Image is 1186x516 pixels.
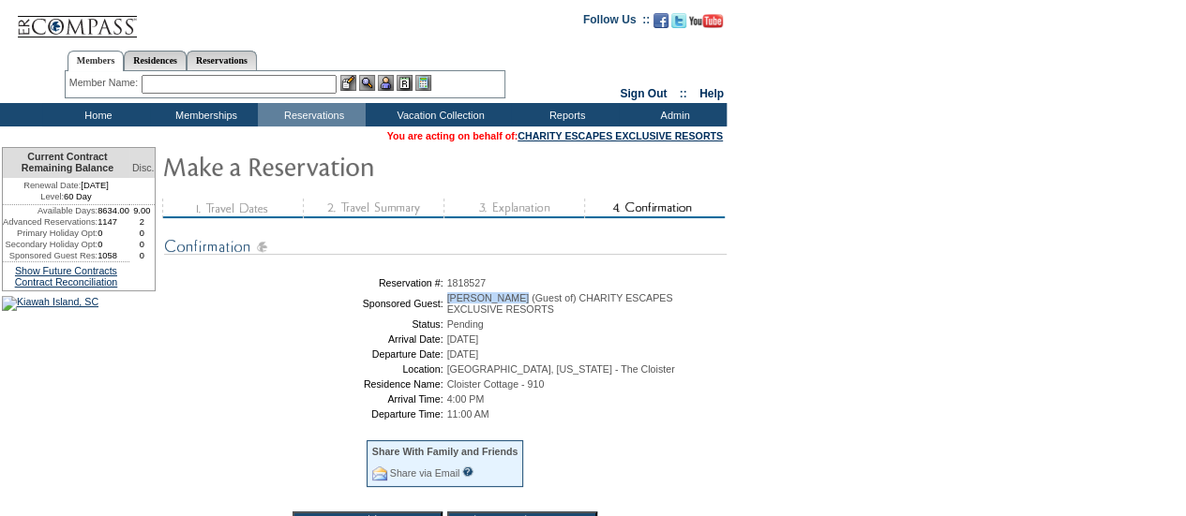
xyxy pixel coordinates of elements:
td: Location: [168,363,443,375]
span: Pending [447,318,484,330]
span: [GEOGRAPHIC_DATA], [US_STATE] - The Cloister [447,363,675,375]
img: Kiawah Island, SC [2,296,98,311]
div: Share With Family and Friends [372,446,518,457]
span: You are acting on behalf of: [387,130,723,141]
td: Secondary Holiday Opt: [3,239,98,250]
td: Departure Time: [168,408,443,420]
span: 1818527 [447,277,487,288]
a: Residences [124,51,187,70]
img: step4_state2.gif [584,199,725,218]
img: Make Reservation [162,147,537,184]
span: Renewal Date: [23,180,81,191]
td: Reservations [258,103,366,126]
img: Subscribe to our YouTube Channel [689,14,723,28]
td: Departure Date: [168,348,443,360]
td: 0 [98,239,129,250]
td: Memberships [150,103,258,126]
td: Reports [511,103,619,126]
td: 0 [129,239,155,250]
td: Home [42,103,150,126]
input: What is this? [462,466,473,477]
span: Disc. [132,162,155,173]
img: Follow us on Twitter [671,13,686,28]
img: Impersonate [378,75,394,91]
span: 4:00 PM [447,393,485,405]
td: 8634.00 [98,205,129,216]
td: 1058 [98,250,129,261]
td: 0 [129,250,155,261]
a: Become our fan on Facebook [653,19,668,30]
td: 0 [98,228,129,239]
td: Reservation #: [168,277,443,288]
td: Current Contract Remaining Balance [3,148,129,178]
img: Become our fan on Facebook [653,13,668,28]
a: Members [68,51,125,71]
td: 9.00 [129,205,155,216]
td: 1147 [98,216,129,228]
img: b_calculator.gif [415,75,431,91]
td: Available Days: [3,205,98,216]
img: step2_state3.gif [303,199,443,218]
td: [DATE] [3,178,129,191]
span: 11:00 AM [447,408,489,420]
a: Sign Out [620,87,667,100]
a: Share via Email [390,467,460,479]
a: CHARITY ESCAPES EXCLUSIVE RESORTS [518,130,723,141]
td: Residence Name: [168,378,443,390]
img: View [359,75,375,91]
span: Cloister Cottage - 910 [447,378,545,390]
span: Level: [40,191,64,202]
td: Sponsored Guest: [168,292,443,315]
a: Help [699,87,724,100]
a: Reservations [187,51,257,70]
td: Primary Holiday Opt: [3,228,98,239]
span: [DATE] [447,333,479,345]
td: 2 [129,216,155,228]
span: :: [680,87,687,100]
img: step1_state3.gif [162,199,303,218]
td: Admin [619,103,727,126]
span: [PERSON_NAME] (Guest of) CHARITY ESCAPES EXCLUSIVE RESORTS [447,292,673,315]
a: Contract Reconciliation [15,276,118,287]
td: Advanced Reservations: [3,216,98,228]
td: Follow Us :: [583,11,650,34]
a: Subscribe to our YouTube Channel [689,19,723,30]
td: Status: [168,318,443,330]
img: b_edit.gif [340,75,356,91]
img: step3_state3.gif [443,199,584,218]
td: Sponsored Guest Res: [3,250,98,261]
span: [DATE] [447,348,479,360]
img: Reservations [397,75,413,91]
td: Vacation Collection [366,103,511,126]
td: 60 Day [3,191,129,205]
a: Follow us on Twitter [671,19,686,30]
a: Show Future Contracts [15,265,117,276]
td: 0 [129,228,155,239]
td: Arrival Date: [168,333,443,345]
td: Arrival Time: [168,393,443,405]
div: Member Name: [69,75,142,91]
